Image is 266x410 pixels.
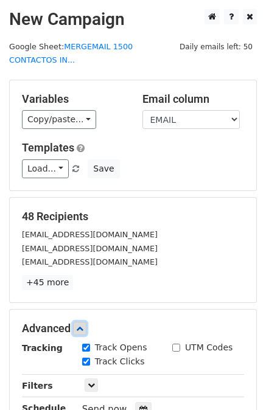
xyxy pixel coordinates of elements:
[22,322,244,335] h5: Advanced
[175,42,257,51] a: Daily emails left: 50
[9,9,257,30] h2: New Campaign
[22,230,158,239] small: [EMAIL_ADDRESS][DOMAIN_NAME]
[22,257,158,266] small: [EMAIL_ADDRESS][DOMAIN_NAME]
[205,352,266,410] iframe: Chat Widget
[95,341,147,354] label: Track Opens
[9,42,133,65] small: Google Sheet:
[22,92,124,106] h5: Variables
[22,110,96,129] a: Copy/paste...
[22,343,63,353] strong: Tracking
[185,341,233,354] label: UTM Codes
[22,381,53,391] strong: Filters
[95,355,145,368] label: Track Clicks
[205,352,266,410] div: Widget de chat
[9,42,133,65] a: MERGEMAIL 1500 CONTACTOS IN...
[22,210,244,223] h5: 48 Recipients
[22,159,69,178] a: Load...
[142,92,245,106] h5: Email column
[22,141,74,154] a: Templates
[22,244,158,253] small: [EMAIL_ADDRESS][DOMAIN_NAME]
[22,275,73,290] a: +45 more
[175,40,257,54] span: Daily emails left: 50
[88,159,119,178] button: Save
